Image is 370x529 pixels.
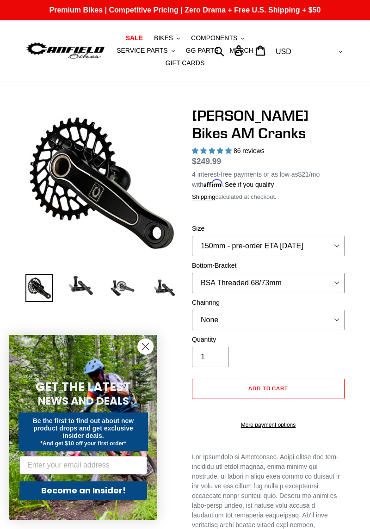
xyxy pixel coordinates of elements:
[121,32,148,44] a: SALE
[192,261,345,271] label: Bottom-Bracket
[192,335,345,344] label: Quantity
[117,47,167,55] span: SERVICE PARTS
[150,274,178,302] img: Load image into Gallery viewer, CANFIELD-AM_DH-CRANKS
[192,147,234,154] span: 4.97 stars
[25,41,105,61] img: Canfield Bikes
[25,274,53,302] img: Load image into Gallery viewer, Canfield Bikes AM Cranks
[161,57,210,69] a: GIFT CARDS
[19,456,147,474] input: Enter your email address
[112,44,179,57] button: SERVICE PARTS
[192,157,221,166] span: $249.99
[248,385,289,392] span: Add to cart
[38,394,129,408] span: NEWS AND DEALS
[40,440,126,447] span: *And get $10 off your first order*
[33,417,134,439] span: Be the first to find out about new product drops and get exclusive insider deals.
[67,274,95,297] img: Load image into Gallery viewer, Canfield Cranks
[192,192,345,202] div: calculated at checkout.
[192,168,345,190] p: 4 interest-free payments or as low as /mo with .
[36,379,131,395] span: GET THE LATEST
[137,338,154,355] button: Close dialog
[181,44,223,57] a: GG PARTS
[154,34,173,42] span: BIKES
[166,59,205,67] span: GIFT CARDS
[186,32,249,44] button: COMPONENTS
[126,34,143,42] span: SALE
[149,32,185,44] button: BIKES
[192,224,345,234] label: Size
[225,181,274,188] a: See if you qualify - Learn more about Affirm Financing (opens in modal)
[19,481,147,500] button: Become an Insider!
[192,421,345,429] a: More payment options
[298,171,309,178] span: $21
[191,34,237,42] span: COMPONENTS
[203,179,223,187] span: Affirm
[186,47,219,55] span: GG PARTS
[192,379,345,399] button: Add to cart
[192,298,345,308] label: Chainring
[192,193,216,201] a: Shipping
[234,147,265,154] span: 86 reviews
[109,274,136,302] img: Load image into Gallery viewer, Canfield Bikes AM Cranks
[192,107,345,142] h1: [PERSON_NAME] Bikes AM Cranks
